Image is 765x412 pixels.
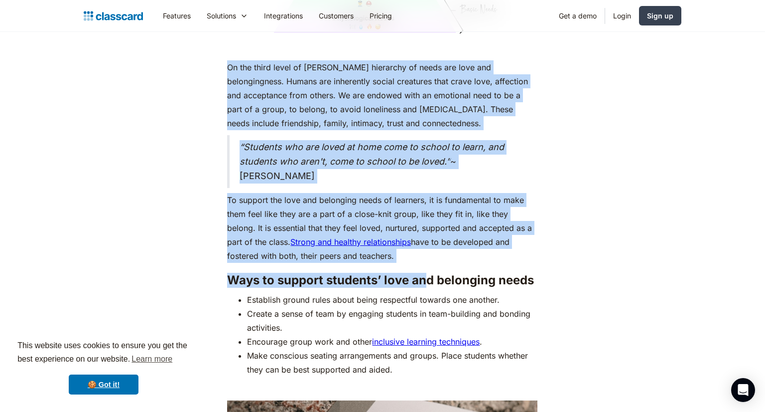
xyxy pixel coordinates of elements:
[227,60,537,130] p: On the third level of [PERSON_NAME] hierarchy of needs are love and belongingness. Humans are inh...
[240,142,504,167] em: “Students who are loved at home come to school to learn, and students who aren't, come to school ...
[247,293,537,307] li: Establish ground rules about being respectful towards one another.
[155,4,199,27] a: Features
[311,4,362,27] a: Customers
[256,4,311,27] a: Integrations
[605,4,639,27] a: Login
[227,135,537,188] blockquote: ~ [PERSON_NAME]
[247,335,537,349] li: Encourage group work and other .
[362,4,400,27] a: Pricing
[647,10,673,21] div: Sign up
[207,10,236,21] div: Solutions
[227,382,537,396] p: ‍
[247,307,537,335] li: Create a sense of team by engaging students in team-building and bonding activities.
[8,330,199,404] div: cookieconsent
[639,6,681,25] a: Sign up
[227,273,537,288] h3: Ways to support students’ love and belonging needs
[372,337,480,347] a: inclusive learning techniques
[199,4,256,27] div: Solutions
[247,349,537,377] li: Make conscious seating arrangements and groups. Place students whether they can be best supported...
[69,375,138,395] a: dismiss cookie message
[551,4,605,27] a: Get a demo
[227,41,537,55] p: ‍
[731,378,755,402] div: Open Intercom Messenger
[130,352,174,367] a: learn more about cookies
[290,237,411,247] a: Strong and healthy relationships
[17,340,190,367] span: This website uses cookies to ensure you get the best experience on our website.
[84,9,143,23] a: home
[227,193,537,263] p: To support the love and belonging needs of learners, it is fundamental to make them feel like the...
